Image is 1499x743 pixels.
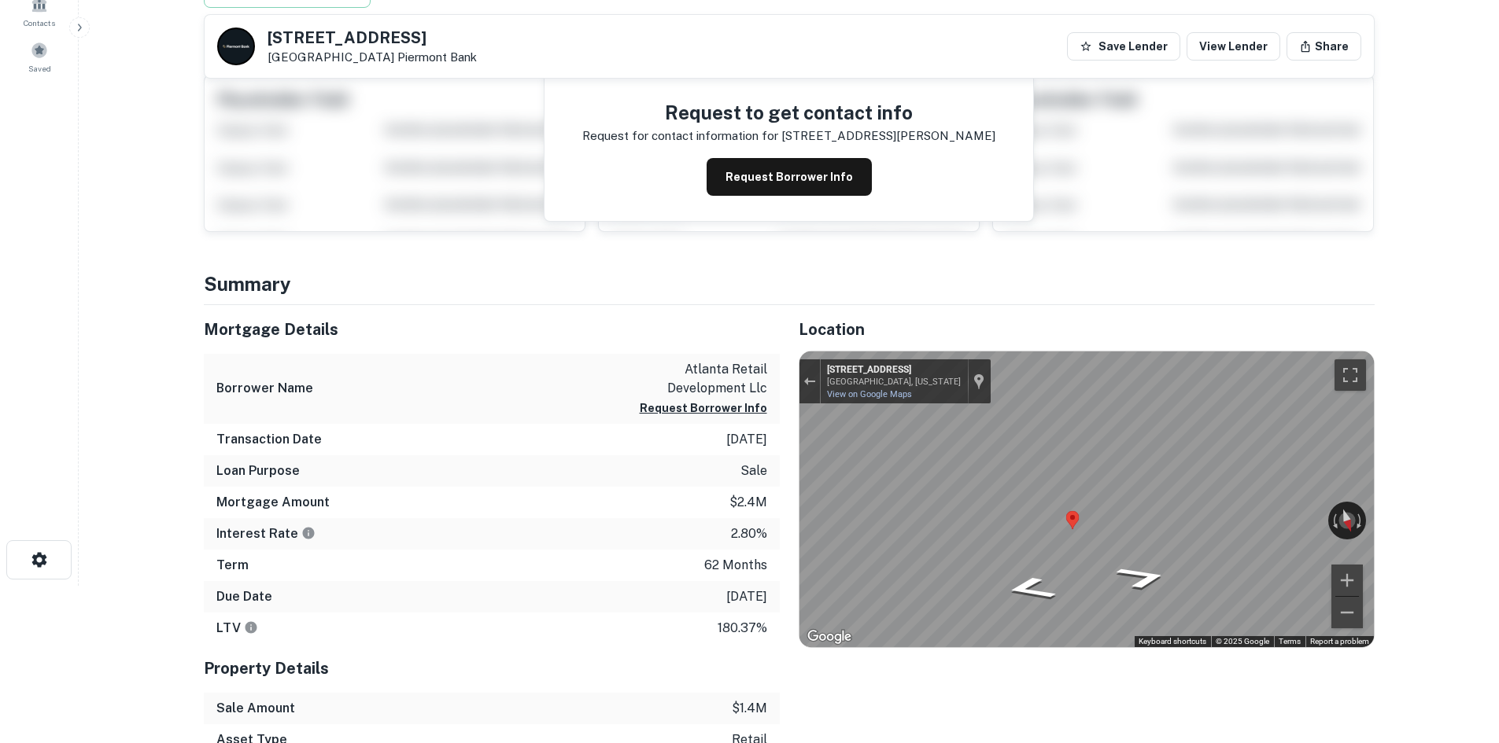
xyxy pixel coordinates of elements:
svg: LTVs displayed on the website are for informational purposes only and may be reported incorrectly... [244,620,258,634]
button: Exit the Street View [799,371,820,392]
p: 62 months [704,556,767,575]
span: Saved [28,62,51,75]
button: Keyboard shortcuts [1139,636,1206,647]
h4: Request to get contact info [582,98,995,127]
p: atlanta retail development llc [626,360,767,398]
p: $1.4m [732,699,767,718]
h5: [STREET_ADDRESS] [268,30,477,46]
a: View Lender [1187,32,1280,61]
h6: Sale Amount [216,699,295,718]
h6: Borrower Name [216,379,313,398]
p: [GEOGRAPHIC_DATA] [268,50,477,64]
p: [STREET_ADDRESS][PERSON_NAME] [781,127,995,145]
a: View on Google Maps [827,389,912,399]
h6: Term [216,556,249,575]
button: Rotate counterclockwise [1328,502,1339,539]
div: [STREET_ADDRESS] [827,364,961,377]
div: [GEOGRAPHIC_DATA], [US_STATE] [827,377,961,387]
a: Show location on map [973,373,984,390]
button: Toggle fullscreen view [1335,359,1366,391]
div: Street View [799,351,1374,647]
p: 180.37% [718,619,767,638]
path: Go East, Memorial Dr SW [982,571,1077,605]
button: Zoom out [1331,597,1363,628]
a: Report a problem [1310,637,1369,646]
h5: Mortgage Details [204,318,780,341]
path: Go West, Memorial Dr SW [1093,560,1191,595]
h6: Interest Rate [216,524,316,543]
iframe: Chat Widget [1420,567,1499,642]
button: Reset the view [1333,500,1360,541]
h6: Due Date [216,587,272,606]
p: [DATE] [726,430,767,449]
p: sale [740,462,767,480]
p: $2.4m [729,493,767,512]
button: Zoom in [1331,565,1363,596]
h6: Transaction Date [216,430,322,449]
button: Rotate clockwise [1355,502,1366,539]
h6: LTV [216,619,258,638]
h5: Property Details [204,657,780,680]
h5: Location [799,318,1375,341]
p: [DATE] [726,587,767,606]
svg: The interest rates displayed on the website are for informational purposes only and may be report... [301,526,316,540]
h6: Mortgage Amount [216,493,330,512]
span: Contacts [24,17,55,29]
button: Request Borrower Info [640,399,767,417]
div: Map [799,351,1374,647]
button: Share [1287,32,1361,61]
p: Request for contact information for [582,127,778,145]
h4: Summary [204,270,1375,298]
a: Open this area in Google Maps (opens a new window) [803,627,855,647]
img: Google [803,627,855,647]
a: Piermont Bank [397,50,477,64]
button: Save Lender [1067,32,1180,61]
p: 2.80% [731,524,767,543]
button: Request Borrower Info [707,158,872,196]
a: Terms (opens in new tab) [1279,637,1301,646]
h6: Loan Purpose [216,462,300,480]
span: © 2025 Google [1216,637,1269,646]
a: Saved [5,35,74,78]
